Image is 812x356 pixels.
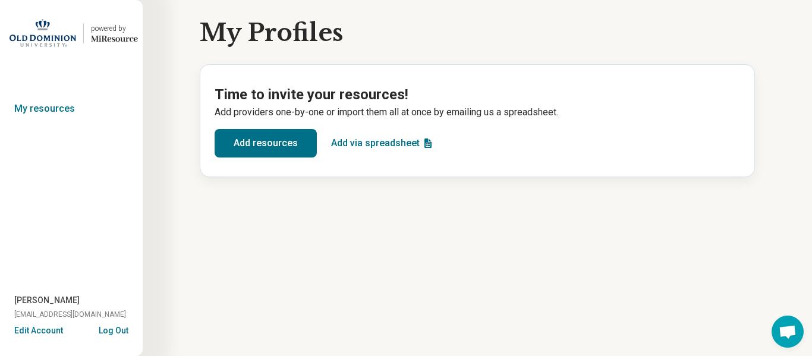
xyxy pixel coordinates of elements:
[99,325,128,334] button: Log Out
[14,309,126,320] span: [EMAIL_ADDRESS][DOMAIN_NAME]
[215,105,740,119] p: Add providers one-by-one or import them all at once by emailing us a spreadsheet.
[14,325,63,337] button: Edit Account
[10,19,76,48] img: Old Dominion University
[215,129,317,157] button: Add resources
[14,294,80,307] span: [PERSON_NAME]
[91,23,138,34] div: powered by
[5,19,138,48] a: Old Dominion Universitypowered by
[215,84,740,105] h2: Time to invite your resources!
[200,19,343,46] h1: My Profiles
[772,316,804,348] div: Open chat
[326,129,439,157] button: Add via spreadsheet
